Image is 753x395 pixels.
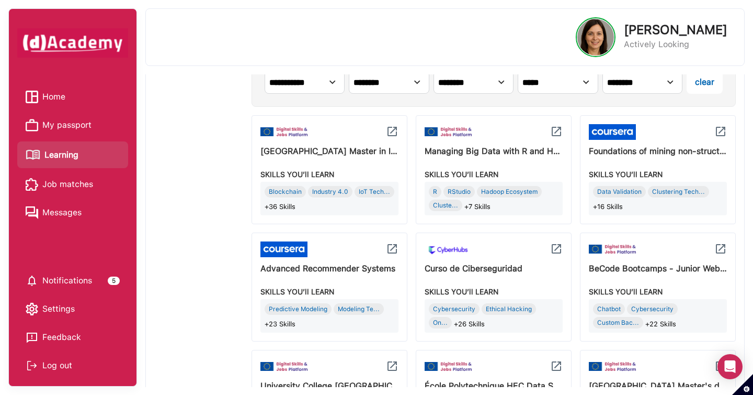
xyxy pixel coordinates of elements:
div: Universitat Politècnica de Catalunya Master's degree in Data Science [589,379,727,393]
img: feedback [26,331,38,344]
span: +16 Skills [593,200,623,214]
div: Cluste... [429,200,462,211]
div: Advanced Recommender Systems [260,261,398,276]
p: Actively Looking [624,38,727,51]
div: Log out [26,358,120,374]
img: icon [260,127,307,136]
div: SKILLS YOU’ll LEARN [260,167,398,182]
div: Blockchain [265,186,306,197]
div: Clustering Tech... [648,186,709,197]
span: Learning [44,147,78,163]
a: Home iconHome [26,89,120,105]
div: Open Intercom Messenger [717,354,743,379]
span: Notifications [42,273,92,289]
span: Settings [42,301,75,317]
img: icon [386,243,398,255]
div: Hadoop Ecosystem [477,186,542,197]
span: My passport [42,117,92,133]
a: Job matches iconJob matches [26,177,120,192]
div: University of Pavia Master in International Business and Entrepreneurship [260,144,398,159]
img: icon [425,242,472,259]
img: icon [589,245,636,254]
div: École Polytechnique HEC Data Science for Business Master of Science and Technology [425,379,563,393]
div: Managing Big Data with R and Hadoop [425,144,563,159]
img: icon [550,243,563,255]
img: dAcademy [17,28,128,58]
div: BeCode Bootcamps - Junior Web Developer, AI, DevSecOps [589,261,727,276]
img: My passport icon [26,119,38,131]
span: +36 Skills [265,200,295,214]
a: Messages iconMessages [26,205,120,221]
div: IoT Tech... [355,186,394,197]
img: icon [550,125,563,138]
img: icon [425,362,472,371]
img: setting [26,303,38,315]
img: Messages icon [26,206,38,219]
span: +22 Skills [645,317,676,332]
div: Data Validation [593,186,646,197]
div: Ethical Hacking [482,303,536,315]
img: icon [714,360,727,372]
button: clear [687,71,723,94]
img: Learning icon [26,146,40,164]
div: SKILLS YOU’ll LEARN [589,284,727,299]
img: Job matches icon [26,178,38,191]
div: SKILLS YOU’ll LEARN [260,284,398,299]
img: Profile [577,19,614,56]
img: icon [260,362,307,371]
span: Home [42,89,65,105]
p: [PERSON_NAME] [624,24,727,36]
div: clear [695,75,714,90]
img: icon [589,362,636,371]
button: Set cookie preferences [732,374,753,395]
img: icon [386,360,398,372]
div: Foundations of mining non-structured medical data [589,144,727,159]
img: Log out [26,359,38,372]
div: Cybersecurity [429,303,480,315]
div: Modeling Te... [334,303,384,315]
img: icon [589,124,636,140]
div: SKILLS YOU’ll LEARN [589,167,727,182]
a: Learning iconLearning [26,146,120,164]
div: Curso de Ciberseguridad [425,261,563,276]
img: setting [26,275,38,287]
div: R [429,186,441,197]
span: +23 Skills [265,317,295,332]
div: Cybersecurity [627,303,678,315]
img: icon [714,125,727,138]
img: icon [260,242,307,257]
a: Feedback [26,330,120,345]
img: icon [550,360,563,372]
div: 5 [108,277,120,285]
div: RStudio [443,186,475,197]
span: +26 Skills [454,317,485,332]
span: Job matches [42,177,93,192]
div: Custom Bac... [593,317,643,328]
span: Messages [42,205,82,221]
img: Home icon [26,91,38,103]
div: On... [429,317,452,328]
div: Chatbot [593,303,625,315]
div: SKILLS YOU’ll LEARN [425,284,563,299]
div: University College Dublin Master of Science in Computer Science (Conversion) [260,379,398,393]
img: icon [386,125,398,138]
div: SKILLS YOU’ll LEARN [425,167,563,182]
img: icon [714,243,727,255]
span: +7 Skills [464,200,490,214]
div: Predictive Modeling [265,303,332,315]
div: Industry 4.0 [308,186,352,197]
a: My passport iconMy passport [26,117,120,133]
img: icon [425,127,472,136]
